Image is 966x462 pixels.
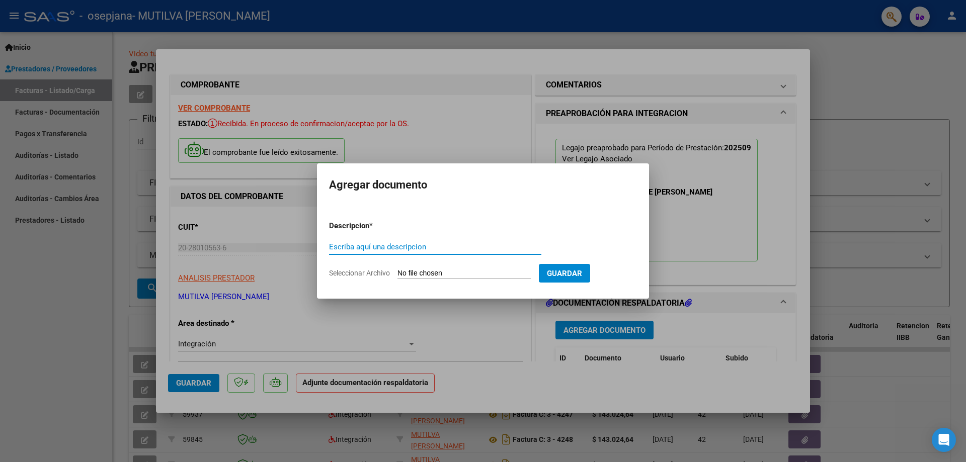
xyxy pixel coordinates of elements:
h2: Agregar documento [329,175,637,195]
div: Open Intercom Messenger [932,428,956,452]
p: Descripcion [329,220,422,232]
span: Guardar [547,269,582,278]
button: Guardar [539,264,590,283]
span: Seleccionar Archivo [329,269,390,277]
